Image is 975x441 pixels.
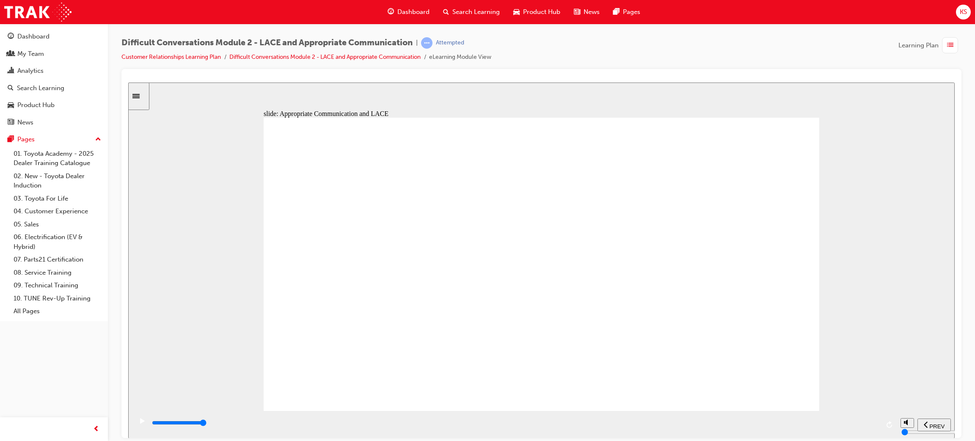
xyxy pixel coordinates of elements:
[3,46,105,62] a: My Team
[8,67,14,75] span: chart-icon
[3,115,105,130] a: News
[898,37,961,53] button: Learning Plan
[789,328,823,356] nav: slide navigation
[17,32,50,41] div: Dashboard
[4,3,72,22] img: Trak
[24,337,78,344] input: slide progress
[10,218,105,231] a: 05. Sales
[3,63,105,79] a: Analytics
[4,335,19,350] button: play/pause
[10,253,105,266] a: 07. Parts21 Certification
[397,7,430,17] span: Dashboard
[10,205,105,218] a: 04. Customer Experience
[429,52,491,62] li: eLearning Module View
[960,7,967,17] span: KS
[755,336,768,349] button: replay
[772,328,785,356] div: misc controls
[567,3,606,21] a: news-iconNews
[8,102,14,109] span: car-icon
[95,134,101,145] span: up-icon
[10,231,105,253] a: 06. Electrification (EV & Hybrid)
[17,83,64,93] div: Search Learning
[436,39,464,47] div: Attempted
[121,53,221,61] a: Customer Relationships Learning Plan
[421,37,432,49] span: learningRecordVerb_ATTEMPT-icon
[3,29,105,44] a: Dashboard
[789,336,823,349] button: previous
[773,346,828,353] input: volume
[613,7,620,17] span: pages-icon
[381,3,436,21] a: guage-iconDashboard
[3,132,105,147] button: Pages
[416,38,418,48] span: |
[574,7,580,17] span: news-icon
[443,7,449,17] span: search-icon
[8,136,14,143] span: pages-icon
[3,80,105,96] a: Search Learning
[17,135,35,144] div: Pages
[956,5,971,19] button: KS
[10,192,105,205] a: 03. Toyota For Life
[452,7,500,17] span: Search Learning
[523,7,560,17] span: Product Hub
[947,40,953,51] span: list-icon
[229,53,421,61] a: Difficult Conversations Module 2 - LACE and Appropriate Communication
[513,7,520,17] span: car-icon
[10,305,105,318] a: All Pages
[436,3,507,21] a: search-iconSearch Learning
[898,41,939,50] span: Learning Plan
[10,266,105,279] a: 08. Service Training
[8,119,14,127] span: news-icon
[623,7,640,17] span: Pages
[17,49,44,59] div: My Team
[121,38,413,48] span: Difficult Conversations Module 2 - LACE and Appropriate Communication
[584,7,600,17] span: News
[606,3,647,21] a: pages-iconPages
[8,33,14,41] span: guage-icon
[3,97,105,113] a: Product Hub
[17,66,44,76] div: Analytics
[10,292,105,305] a: 10. TUNE Rev-Up Training
[17,118,33,127] div: News
[10,279,105,292] a: 09. Technical Training
[4,328,768,356] div: playback controls
[10,170,105,192] a: 02. New - Toyota Dealer Induction
[507,3,567,21] a: car-iconProduct Hub
[772,336,786,345] button: volume
[3,27,105,132] button: DashboardMy TeamAnalyticsSearch LearningProduct HubNews
[388,7,394,17] span: guage-icon
[17,100,55,110] div: Product Hub
[8,85,14,92] span: search-icon
[8,50,14,58] span: people-icon
[801,341,816,347] span: PREV
[93,424,99,435] span: prev-icon
[10,147,105,170] a: 01. Toyota Academy - 2025 Dealer Training Catalogue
